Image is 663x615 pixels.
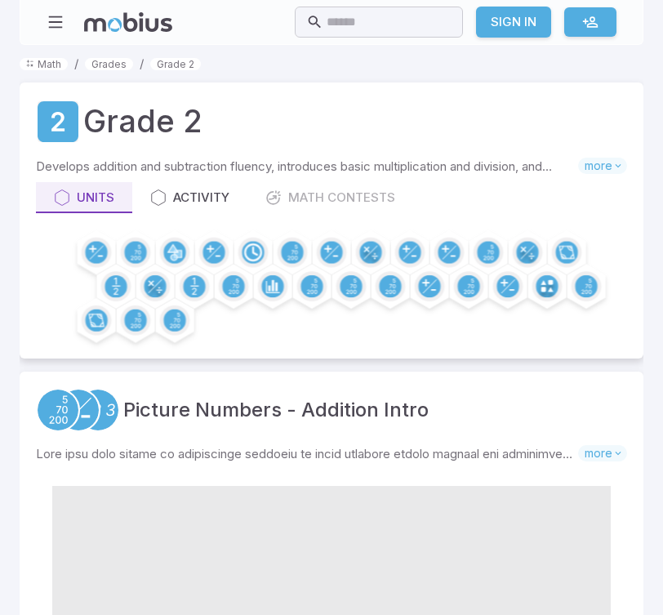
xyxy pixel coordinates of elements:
[150,189,229,207] div: Activity
[150,58,201,70] a: Grade 2
[74,55,78,73] li: /
[56,388,100,432] a: Addition and Subtraction
[83,99,202,145] h1: Grade 2
[85,58,133,70] a: Grades
[140,55,144,73] li: /
[36,445,578,463] p: Lore ipsu dolo sitame co adipiscinge seddoeiu te incid utlabore etdolo magnaal eni adminimveni qu...
[54,189,114,207] div: Units
[20,55,643,73] nav: breadcrumb
[20,58,68,70] a: Math
[36,388,80,432] a: Place Value
[36,158,578,176] p: Develops addition and subtraction fluency, introduces basic multiplication and division, and stre...
[476,7,551,38] a: Sign In
[76,388,120,432] a: Numeracy
[36,100,80,144] a: Grade 2
[123,395,429,425] a: Picture Numbers - Addition Intro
